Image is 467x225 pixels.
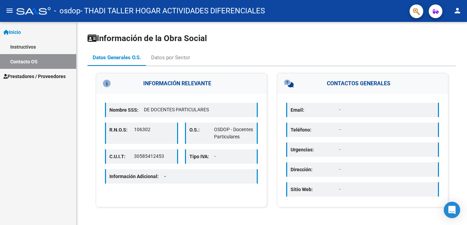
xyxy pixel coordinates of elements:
p: 106302 [134,126,173,133]
p: - [339,106,435,113]
p: - [339,126,435,133]
p: Información Adicional: [109,173,172,180]
span: - [164,174,166,179]
span: - osdop [54,3,80,18]
div: Datos por Sector [151,54,190,61]
h3: INFORMACIÓN RELEVANTE [96,73,267,94]
span: Prestadores / Proveedores [3,73,66,80]
p: Tipo IVA: [189,153,214,160]
p: C.U.I.T: [109,153,134,160]
p: - [339,146,435,153]
p: DE DOCENTES PARTICULARES [144,106,253,113]
mat-icon: person [453,7,462,15]
p: - [339,166,435,173]
p: Teléfono: [291,126,339,134]
mat-icon: menu [5,7,14,15]
p: 30585412453 [134,153,173,160]
h1: Información de la Obra Social [88,33,456,44]
div: Open Intercom Messenger [444,202,460,218]
p: Nombre SSS: [109,106,144,114]
p: - [214,153,254,160]
span: - THADI TALLER HOGAR ACTIVIDADES DIFERENCIALES [80,3,265,18]
p: Urgencias: [291,146,339,153]
p: - [339,186,435,193]
p: Sitio Web: [291,186,339,193]
p: Dirección: [291,166,339,173]
h3: CONTACTOS GENERALES [277,73,448,94]
div: Datos Generales O.S. [93,54,141,61]
p: OSDOP - Docentes Particulares [214,126,253,140]
p: O.S.: [189,126,214,134]
p: Email: [291,106,339,114]
span: Inicio [3,28,21,36]
p: R.N.O.S: [109,126,134,134]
